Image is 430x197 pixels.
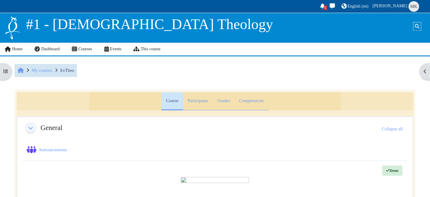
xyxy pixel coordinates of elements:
[98,43,128,55] a: Events
[26,16,273,32] span: #1 - [DEMOGRAPHIC_DATA] Theology
[408,1,419,12] span: Milla Kuwakino
[41,47,60,51] span: Dashboard
[66,43,98,55] a: Courses
[60,68,74,73] a: EvTheo
[127,43,166,55] a: This course
[341,2,369,11] a: English ‎(en)‎
[382,125,403,133] a: Collapse all
[141,47,160,51] span: This course
[234,92,268,110] a: Competencies
[161,92,183,110] a: Course
[183,92,213,110] a: Participants
[371,1,421,12] a: User menu
[324,5,327,10] div: 1
[318,2,327,11] div: Show notification window with 1 new notifications
[15,64,77,77] nav: Breadcrumb
[382,165,403,176] button: Text and media area is marked as done. Press to undo.
[25,123,36,132] span: Collapse
[372,3,407,8] span: [PERSON_NAME]
[29,43,66,55] a: Dashboard
[4,43,160,55] nav: Site links
[328,2,337,11] a: Toggle messaging drawer There are 0 unread conversations
[32,68,52,73] a: My courses
[78,47,92,51] span: Courses
[12,47,22,51] span: Home
[25,122,36,133] a: General
[213,92,234,110] a: Grades
[329,3,336,8] i: Toggle messaging drawer
[4,15,21,40] img: Logo
[41,124,62,132] a: General
[39,147,68,152] a: Announcements
[110,47,121,51] span: Events
[348,4,368,8] span: English ‎(en)‎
